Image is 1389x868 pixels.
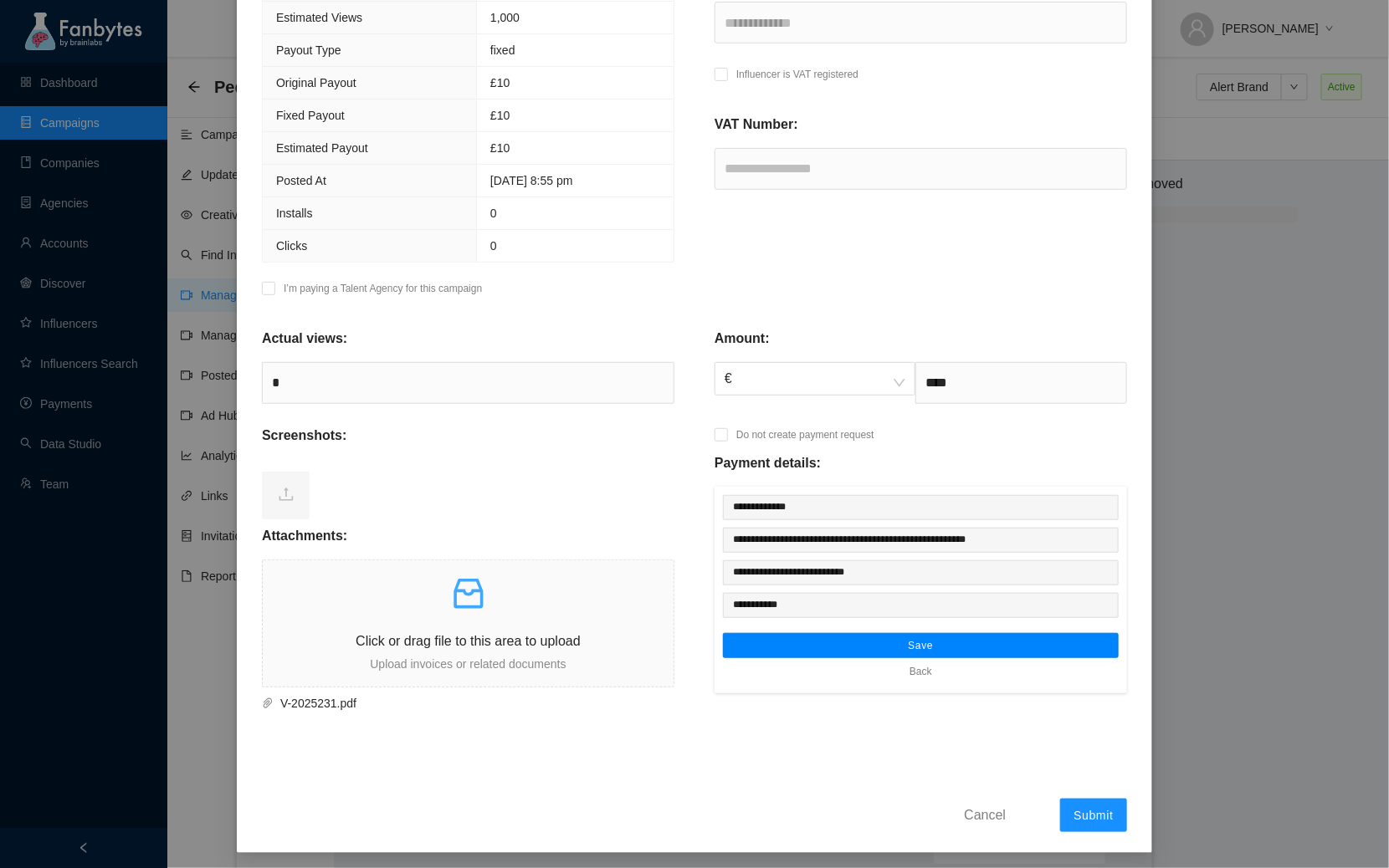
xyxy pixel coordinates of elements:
[490,11,520,24] span: 1,000
[490,43,515,57] span: fixed
[276,174,326,187] span: Posted At
[736,426,874,443] p: Do not create payment request
[263,631,674,651] p: Click or drag file to this area to upload
[284,280,482,297] p: I’m paying a Talent Agency for this campaign
[1074,809,1114,822] span: Submit
[725,363,905,395] span: €
[1060,799,1127,832] button: Submit
[490,109,510,122] span: £10
[951,801,1018,828] button: Cancel
[715,115,798,135] p: VAT Number:
[490,174,573,187] span: [DATE] 8:55 pm
[715,329,770,349] p: Amount:
[276,141,368,155] span: Estimated Payout
[448,574,489,614] span: inbox
[274,694,654,712] span: V-2025231.pdf
[490,207,497,220] span: 0
[490,141,510,155] span: £10
[910,663,932,680] span: Back
[276,109,345,122] span: Fixed Payout
[276,43,341,57] span: Payout Type
[263,560,674,687] span: inboxClick or drag file to this area to uploadUpload invoices or related documents
[276,11,362,24] span: Estimated Views
[715,453,821,473] p: Payment details:
[276,207,313,220] span: Installs
[263,655,674,673] p: Upload invoices or related documents
[490,76,510,89] span: £ 10
[262,329,347,349] p: Actual views:
[276,76,356,89] span: Original Payout
[490,239,497,253] span: 0
[262,526,347,546] p: Attachments:
[278,486,295,503] span: upload
[262,697,274,709] span: paper-clip
[262,426,346,446] p: Screenshots:
[723,633,1119,658] button: Save
[897,658,945,685] button: Back
[736,66,859,83] p: Influencer is VAT registered
[276,239,307,253] span: Clicks
[964,804,1006,825] span: Cancel
[908,639,933,652] span: Save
